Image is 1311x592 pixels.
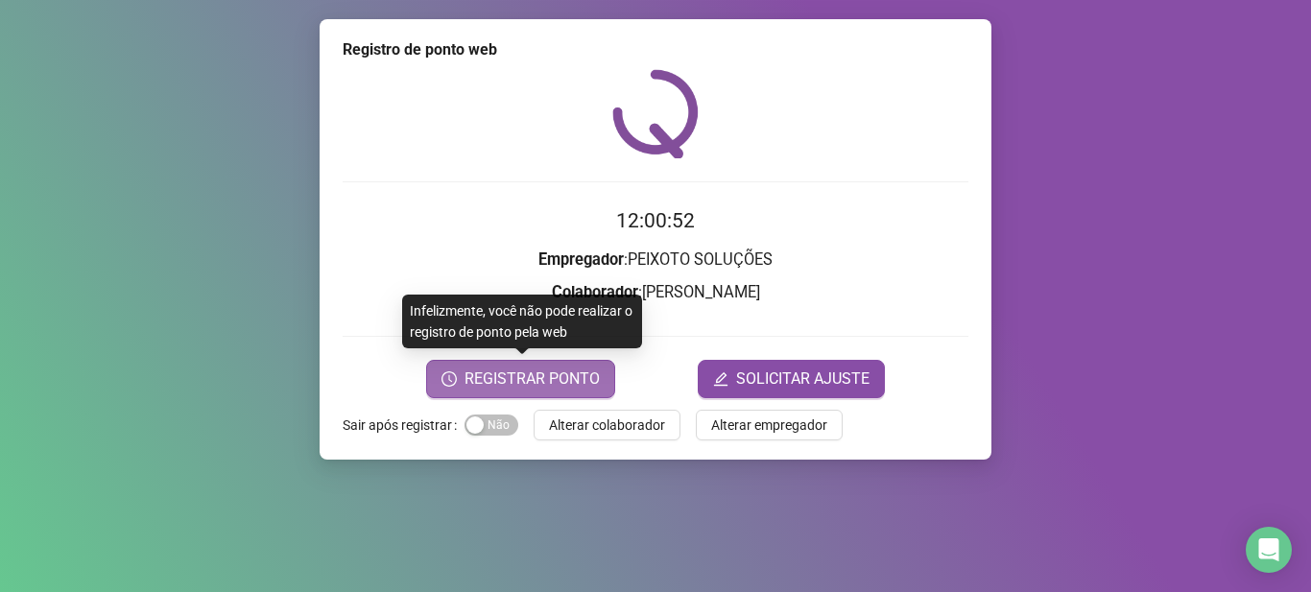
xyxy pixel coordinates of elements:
[713,371,728,387] span: edit
[441,371,457,387] span: clock-circle
[343,38,968,61] div: Registro de ponto web
[612,69,699,158] img: QRPoint
[711,414,827,436] span: Alterar empregador
[426,360,615,398] button: REGISTRAR PONTO
[549,414,665,436] span: Alterar colaborador
[343,410,465,440] label: Sair após registrar
[534,410,680,440] button: Alterar colaborador
[698,360,885,398] button: editSOLICITAR AJUSTE
[552,283,638,301] strong: Colaborador
[616,209,695,232] time: 12:00:52
[402,295,642,348] div: Infelizmente, você não pode realizar o registro de ponto pela web
[538,250,624,269] strong: Empregador
[343,280,968,305] h3: : [PERSON_NAME]
[465,367,600,391] span: REGISTRAR PONTO
[1246,527,1292,573] div: Open Intercom Messenger
[736,367,870,391] span: SOLICITAR AJUSTE
[696,410,843,440] button: Alterar empregador
[343,248,968,272] h3: : PEIXOTO SOLUÇÕES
